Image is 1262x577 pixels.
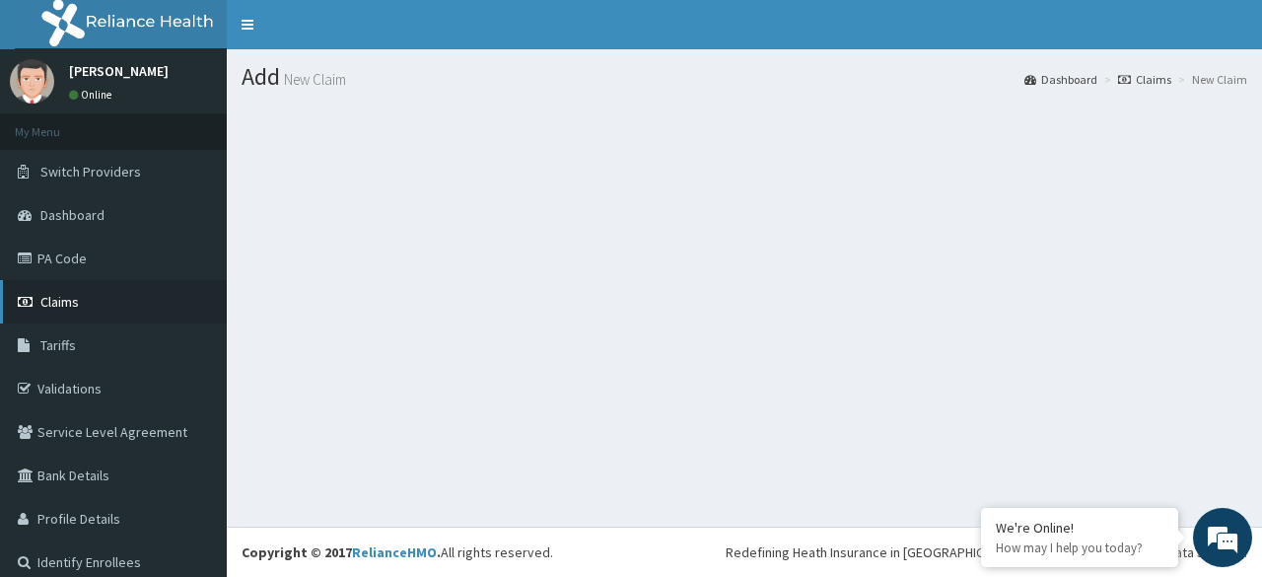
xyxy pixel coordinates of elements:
span: Tariffs [40,336,76,354]
div: Redefining Heath Insurance in [GEOGRAPHIC_DATA] using Telemedicine and Data Science! [726,542,1247,562]
span: Dashboard [40,206,105,224]
small: New Claim [280,72,346,87]
img: d_794563401_company_1708531726252_794563401 [36,99,80,148]
li: New Claim [1173,71,1247,88]
span: We're online! [114,167,272,366]
textarea: Type your message and hit 'Enter' [10,375,376,444]
p: How may I help you today? [996,540,1163,556]
img: User Image [10,59,54,104]
span: Switch Providers [40,163,141,180]
a: Claims [1118,71,1171,88]
div: Chat with us now [103,110,331,136]
a: Dashboard [1024,71,1097,88]
h1: Add [242,64,1247,90]
a: RelianceHMO [352,543,437,561]
span: Claims [40,293,79,311]
div: Minimize live chat window [323,10,371,57]
div: We're Online! [996,519,1163,537]
footer: All rights reserved. [227,527,1262,577]
p: [PERSON_NAME] [69,64,169,78]
strong: Copyright © 2017 . [242,543,441,561]
a: Online [69,88,116,102]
